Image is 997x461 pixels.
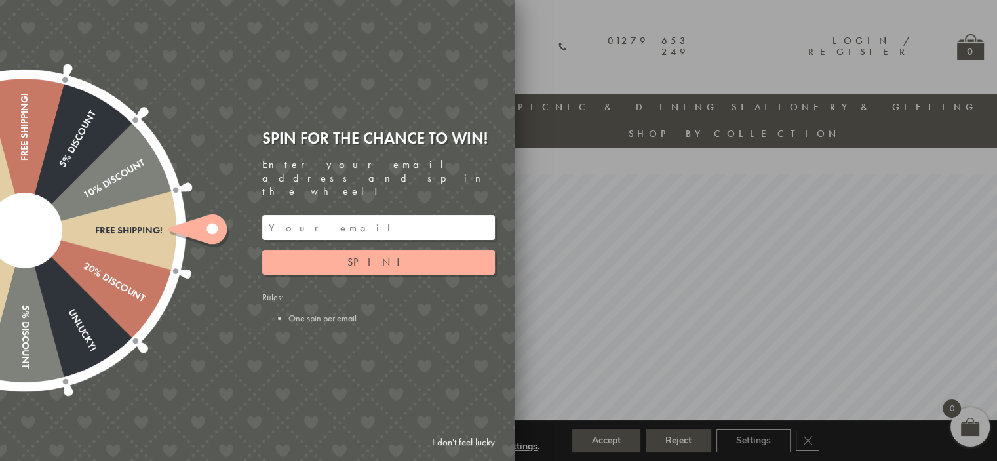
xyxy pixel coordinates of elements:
div: 5% Discount [20,108,98,233]
button: Spin! [262,250,495,275]
a: I don't feel lucky [425,430,501,454]
div: 20% Discount [22,226,146,304]
div: Free shipping! [19,93,30,231]
div: 10% Discount [22,157,146,235]
div: Rules: [262,291,495,324]
input: Your email [262,215,495,240]
span: Spin! [347,255,410,269]
li: One spin per email [288,312,495,324]
div: 5% Discount [19,231,30,369]
div: Enter your email address and spin the wheel! [262,158,495,199]
div: Unlucky! [20,228,98,352]
div: Free shipping! [25,225,163,236]
div: Spin for the chance to win! [262,128,495,148]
